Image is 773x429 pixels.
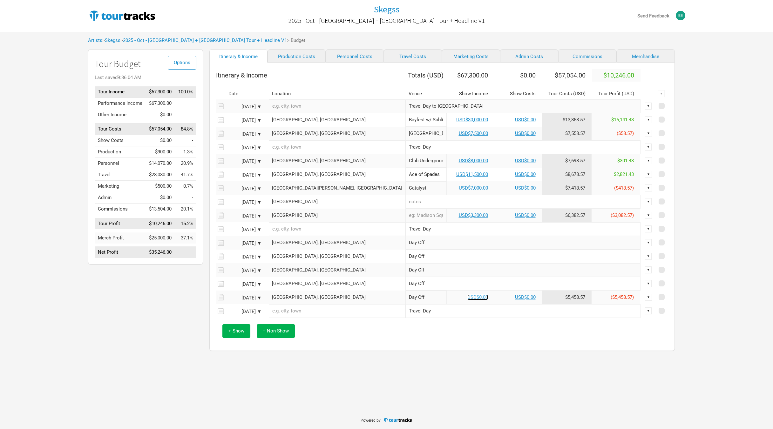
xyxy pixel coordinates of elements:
[272,281,402,286] div: Costa Mesa, United States
[383,417,412,423] img: TourTracks
[222,324,250,338] button: + Show
[288,14,485,27] a: 2025 - Oct - [GEOGRAPHIC_DATA] + [GEOGRAPHIC_DATA] Tour + Headline V1
[614,171,634,177] span: $2,821.43
[95,192,146,204] td: Admin
[227,227,262,232] div: [DATE] ▼
[123,37,287,43] a: 2025 - Oct - [GEOGRAPHIC_DATA] + [GEOGRAPHIC_DATA] Tour + Headline V1
[542,181,592,195] td: Tour Cost allocation from Production, Personnel, Travel, Marketing, Admin & Commissions
[227,159,262,164] div: [DATE] ▼
[272,117,402,122] div: San Diego, United States
[88,37,102,43] a: Artists
[645,103,652,110] div: ▼
[645,280,652,287] div: ▼
[272,199,402,204] div: Mexico
[617,158,634,164] span: $301.43
[146,109,175,120] td: $0.00
[405,168,447,181] input: Ace of Spades
[269,222,405,236] input: e.g. city, town
[645,212,652,219] div: ▼
[542,113,592,127] td: Tour Cost allocation from Production, Personnel, Travel, Marketing, Admin & Commissions
[611,212,634,218] span: ($3,082.57)
[542,69,592,82] th: $57,054.00
[146,192,175,204] td: $0.00
[405,263,641,277] input: Day Off
[227,268,262,273] div: [DATE] ▼
[272,186,402,191] div: Santa Cruz, United States
[95,75,196,80] div: Last saved 9:36:04 AM
[405,222,641,236] input: Travel Day
[272,131,402,136] div: Phoenix, United States
[227,104,262,109] div: [DATE] ▼
[617,131,634,136] span: ($58.57)
[603,71,634,79] span: $10,246.00
[645,171,652,178] div: ▼
[515,171,536,177] a: USD$0.00
[405,140,641,154] input: Travel Day
[228,328,244,334] span: + Show
[227,145,262,150] div: [DATE] ▼
[542,168,592,181] td: Tour Cost allocation from Production, Personnel, Travel, Marketing, Admin & Commissions
[592,88,641,99] th: Tour Profit ( USD )
[442,49,500,63] a: Marketing Costs
[175,181,196,192] td: Marketing as % of Tour Income
[95,218,146,229] td: Tour Profit
[515,117,536,123] a: USD$0.00
[405,154,447,168] input: Club Underground
[146,146,175,158] td: $900.00
[645,266,652,273] div: ▼
[287,38,305,43] span: > Budget
[272,158,402,163] div: Reno, United States
[146,218,175,229] td: $10,246.00
[175,192,196,204] td: Admin as % of Tour Income
[146,232,175,244] td: $25,000.00
[288,17,485,24] h2: 2025 - Oct - [GEOGRAPHIC_DATA] + [GEOGRAPHIC_DATA] Tour + Headline V1
[614,185,634,191] span: ($418.57)
[494,88,542,99] th: Show Costs
[405,195,641,209] input: notes
[227,214,262,218] div: [DATE] ▼
[611,294,634,300] span: ($5,458.57)
[95,86,146,98] td: Tour Income
[542,209,592,222] td: Tour Cost allocation from Production, Personnel, Travel, Marketing, Admin & Commissions
[269,140,405,154] input: e.g. city, town
[645,253,652,260] div: ▼
[227,255,262,259] div: [DATE] ▼
[146,135,175,146] td: $0.00
[95,59,196,69] h1: Tour Budget
[175,86,196,98] td: Tour Income as % of Tour Income
[227,118,262,123] div: [DATE] ▼
[175,97,196,109] td: Performance Income as % of Tour Income
[95,146,146,158] td: Production
[95,135,146,146] td: Show Costs
[542,88,592,99] th: Tour Costs ( USD )
[95,204,146,215] td: Commissions
[146,181,175,192] td: $500.00
[326,49,384,63] a: Personnel Costs
[645,307,652,314] div: ▼
[120,38,287,43] span: >
[227,282,262,287] div: [DATE] ▼
[374,4,399,14] a: Skegss
[637,13,669,19] strong: Send Feedback
[456,171,488,177] a: USD$11,500.00
[257,324,295,338] button: + Non-Show
[645,184,652,191] div: ▼
[515,294,536,300] a: USD$0.00
[384,49,442,63] a: Travel Costs
[515,212,536,218] a: USD$0.00
[500,49,558,63] a: Admin Costs
[227,173,262,178] div: [DATE] ▼
[105,37,120,43] a: Skegss
[269,88,405,99] th: Location
[95,158,146,169] td: Personnel
[542,291,592,304] td: Tour Cost allocation from Production, Personnel, Travel, Marketing, Admin & Commissions
[405,236,641,250] input: Day Off
[95,109,146,120] td: Other Income
[269,99,405,113] input: e.g. city, town
[95,247,146,258] td: Net Profit
[225,88,267,99] th: Date
[175,204,196,215] td: Commissions as % of Tour Income
[459,158,488,164] a: USD$8,000.00
[515,185,536,191] a: USD$0.00
[645,116,652,123] div: ▼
